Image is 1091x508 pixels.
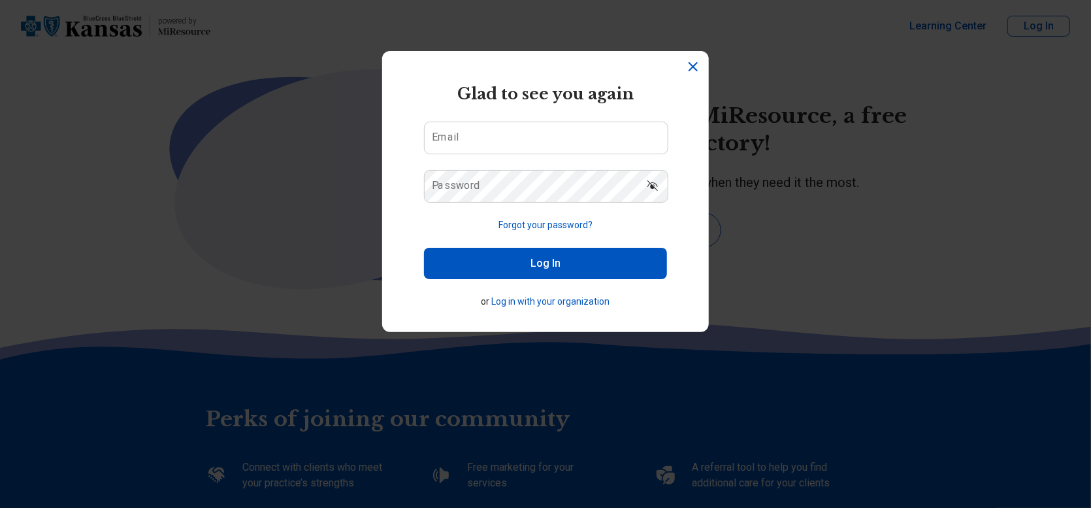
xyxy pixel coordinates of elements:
[424,82,667,106] h2: Glad to see you again
[685,59,701,75] button: Dismiss
[638,170,667,201] button: Show password
[424,295,667,309] p: or
[382,51,709,332] section: Login Dialog
[432,132,459,143] label: Email
[492,295,610,309] button: Log in with your organization
[498,218,593,232] button: Forgot your password?
[432,180,480,191] label: Password
[424,248,667,279] button: Log In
